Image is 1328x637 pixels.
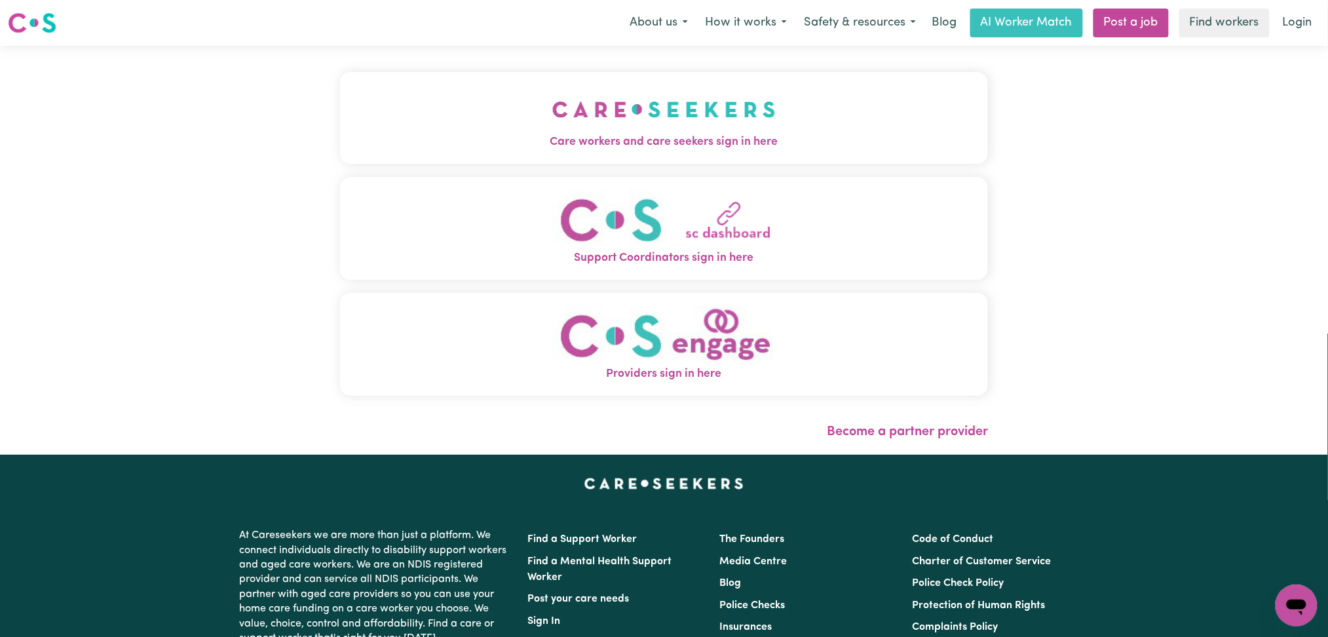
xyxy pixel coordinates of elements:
span: Support Coordinators sign in here [340,250,989,267]
button: Support Coordinators sign in here [340,177,989,280]
a: Become a partner provider [827,425,988,438]
a: Blog [720,578,742,589]
img: Careseekers logo [8,11,56,35]
a: Post your care needs [528,594,630,604]
button: Care workers and care seekers sign in here [340,72,989,164]
a: Find workers [1179,9,1270,37]
a: Blog [924,9,965,37]
a: Complaints Policy [912,622,998,632]
a: AI Worker Match [970,9,1083,37]
button: Safety & resources [795,9,924,37]
a: Police Check Policy [912,578,1004,589]
button: Providers sign in here [340,293,989,396]
a: Code of Conduct [912,534,993,545]
a: Find a Mental Health Support Worker [528,556,672,583]
a: Police Checks [720,600,786,611]
a: Protection of Human Rights [912,600,1045,611]
a: Sign In [528,616,561,627]
span: Providers sign in here [340,366,989,383]
a: The Founders [720,534,785,545]
a: Insurances [720,622,772,632]
span: Care workers and care seekers sign in here [340,134,989,151]
a: Careseekers home page [584,478,744,489]
a: Careseekers logo [8,8,56,38]
button: About us [621,9,696,37]
button: How it works [696,9,795,37]
a: Post a job [1093,9,1169,37]
iframe: Button to launch messaging window [1276,585,1318,627]
a: Login [1275,9,1320,37]
a: Charter of Customer Service [912,556,1051,567]
a: Media Centre [720,556,787,567]
a: Find a Support Worker [528,534,637,545]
